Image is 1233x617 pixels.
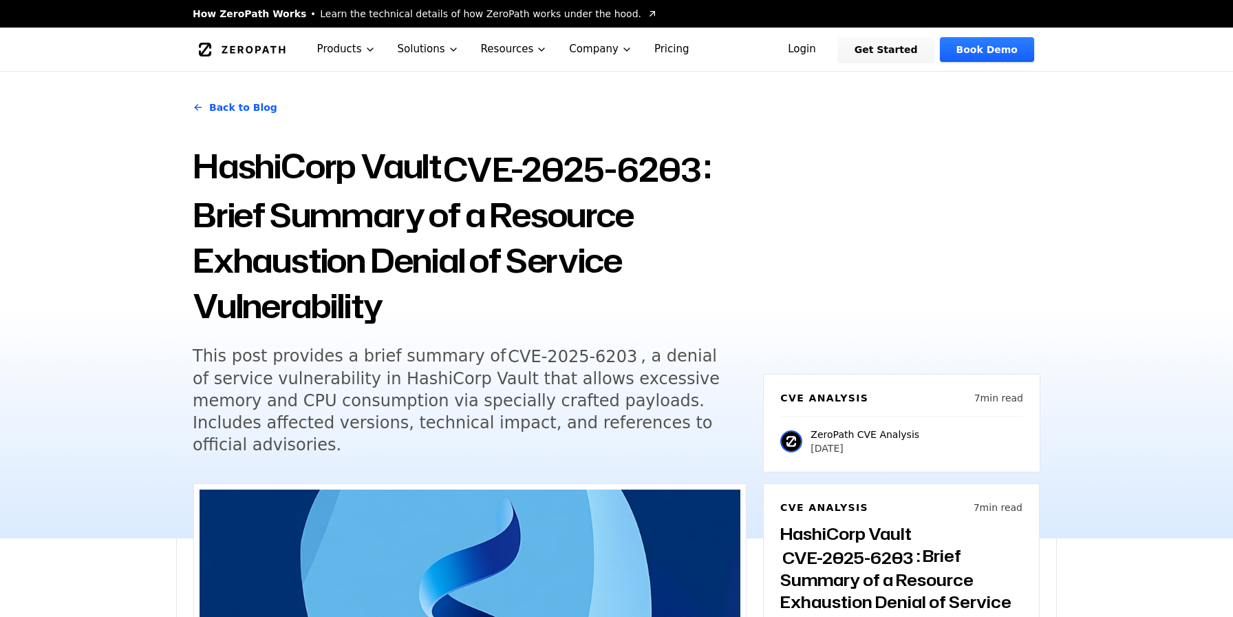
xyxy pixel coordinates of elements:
h1: HashiCorp Vault : Brief Summary of a Resource Exhaustion Denial of Service Vulnerability [193,143,747,328]
a: Login [771,37,833,62]
button: Resources [470,28,559,71]
p: [DATE] [811,441,919,455]
button: Solutions [387,28,470,71]
h6: CVE Analysis [780,501,868,514]
span: How ZeroPath Works [193,7,306,21]
h5: This post provides a brief summary of , a denial of service vulnerability in HashiCorp Vault that... [193,345,721,456]
a: Back to Blog [193,88,277,127]
span: CVE-2025-6203 [780,546,913,569]
a: Get Started [838,37,934,62]
span: CVE-2025-6203 [441,146,700,192]
span: Learn the technical details of how ZeroPath works under the hood. [320,7,641,21]
a: How ZeroPath WorksLearn the technical details of how ZeroPath works under the hood. [193,7,658,21]
button: Products [306,28,387,71]
p: ZeroPath CVE Analysis [811,428,919,441]
span: CVE-2025-6203 [506,347,637,366]
button: Company [558,28,643,71]
p: 7 min read [974,391,1023,405]
img: ZeroPath CVE Analysis [780,430,802,452]
h6: CVE Analysis [780,391,868,405]
p: 7 min read [974,501,1022,514]
a: Book Demo [940,37,1034,62]
nav: Global [176,28,1057,71]
a: Pricing [643,28,700,71]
